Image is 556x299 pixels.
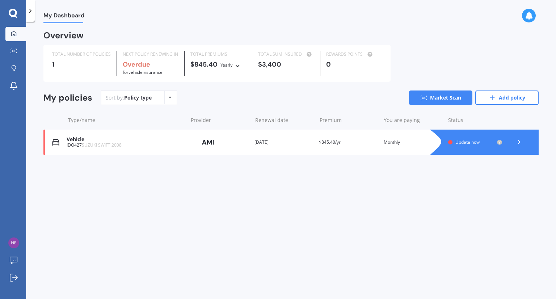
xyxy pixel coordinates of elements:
img: Vehicle [52,139,59,146]
div: Yearly [220,62,233,69]
a: Market Scan [409,90,472,105]
div: Type/name [68,117,185,124]
div: Renewal date [255,117,314,124]
div: Vehicle [67,136,184,143]
div: TOTAL PREMIUMS [190,51,246,58]
a: Add policy [475,90,539,105]
img: 35711c08981d1a9807f780302ce07dfd [8,237,19,248]
div: Policy type [124,94,152,101]
div: Sort by: [106,94,152,101]
div: JDQ427 [67,143,184,148]
div: Monthly [384,139,442,146]
div: REWARDS POINTS [326,51,382,58]
div: Status [448,117,502,124]
div: $3,400 [258,61,314,68]
img: AMI [190,135,226,149]
div: TOTAL SUM INSURED [258,51,314,58]
span: for Vehicle insurance [123,69,163,75]
div: $845.40 [190,61,246,69]
div: 0 [326,61,382,68]
div: Overview [43,32,84,39]
span: My Dashboard [43,12,84,22]
div: My policies [43,93,92,103]
div: Provider [191,117,249,124]
div: [DATE] [254,139,313,146]
b: Overdue [123,60,150,69]
div: NEXT POLICY RENEWING IN [123,51,178,58]
div: 1 [52,61,111,68]
span: SUZUKI SWIFT 2008 [82,142,122,148]
span: $845.40/yr [319,139,341,145]
div: Premium [320,117,378,124]
div: You are paying [384,117,442,124]
span: Update now [455,139,480,145]
div: TOTAL NUMBER OF POLICIES [52,51,111,58]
